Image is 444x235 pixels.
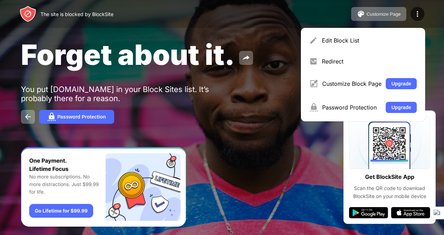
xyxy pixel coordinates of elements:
img: share.svg [242,54,250,62]
iframe: Banner [21,147,186,227]
img: menu-icon.svg [413,10,422,18]
div: The site is blocked by BlockSite [40,11,113,17]
img: menu-password.svg [309,103,318,112]
div: Edit Block List [322,37,417,44]
img: password.svg [47,113,56,121]
div: Redirect [322,58,417,65]
img: menu-redirect.svg [309,57,318,66]
button: Password Protection [39,110,114,124]
div: Customize Page [367,12,401,17]
span: Forget about it. [21,38,235,71]
button: Upgrade [386,78,417,89]
img: menu-customize.svg [309,79,318,88]
div: Password Protection [57,114,106,120]
div: Password Protection [322,104,382,111]
div: Customize Block Page [322,80,382,87]
button: Customize Page [351,7,406,21]
img: app-store.svg [391,207,430,218]
img: menu-pencil.svg [309,36,318,45]
div: Get BlockSite App [365,172,414,182]
div: You put [DOMAIN_NAME] in your Block Sites list. It’s probably there for a reason. [21,85,237,103]
div: Scan the QR code to download BlockSite on your mobile device [349,184,430,200]
img: back.svg [24,113,32,121]
img: header-logo.svg [20,6,36,22]
button: Upgrade [386,102,417,113]
img: pallet.svg [357,10,365,18]
img: google-play.svg [349,207,388,218]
